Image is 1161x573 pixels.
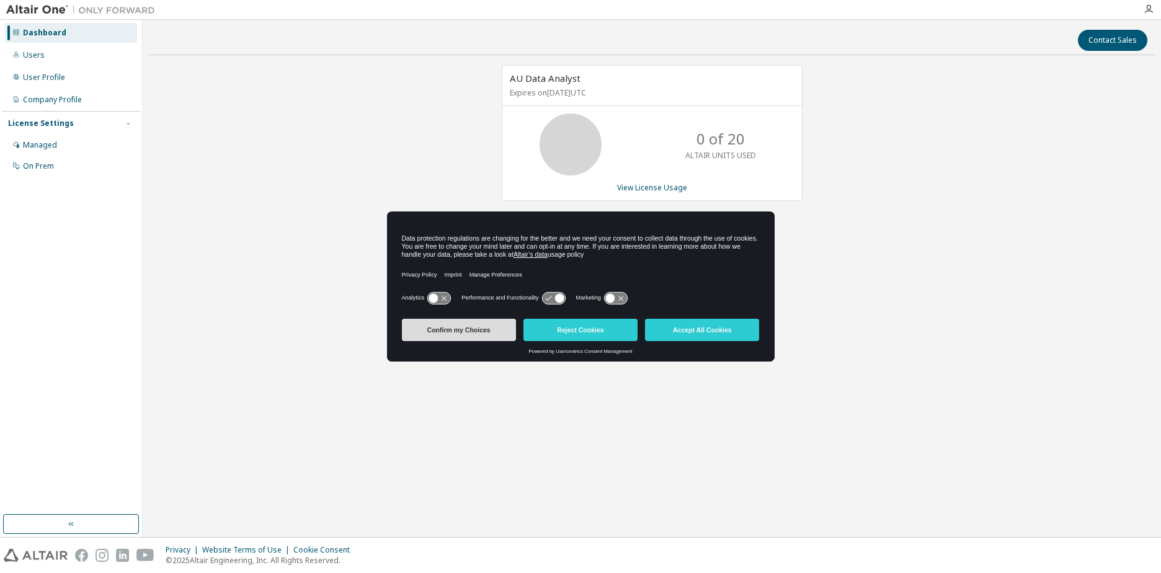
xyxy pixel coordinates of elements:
div: Managed [23,140,57,150]
img: youtube.svg [136,549,154,562]
img: instagram.svg [96,549,109,562]
img: Altair One [6,4,161,16]
span: AU Data Analyst [510,72,580,84]
a: View License Usage [617,182,687,193]
p: 0 of 20 [696,128,745,149]
img: facebook.svg [75,549,88,562]
button: Contact Sales [1078,30,1147,51]
p: ALTAIR UNITS USED [685,150,756,161]
div: License Settings [8,118,74,128]
img: linkedin.svg [116,549,129,562]
div: Privacy [166,545,202,555]
div: Users [23,50,45,60]
div: Cookie Consent [293,545,357,555]
div: Company Profile [23,95,82,105]
p: Expires on [DATE] UTC [510,87,791,98]
p: © 2025 Altair Engineering, Inc. All Rights Reserved. [166,555,357,566]
div: User Profile [23,73,65,82]
div: On Prem [23,161,54,171]
div: Dashboard [23,28,66,38]
img: altair_logo.svg [4,549,68,562]
div: Website Terms of Use [202,545,293,555]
